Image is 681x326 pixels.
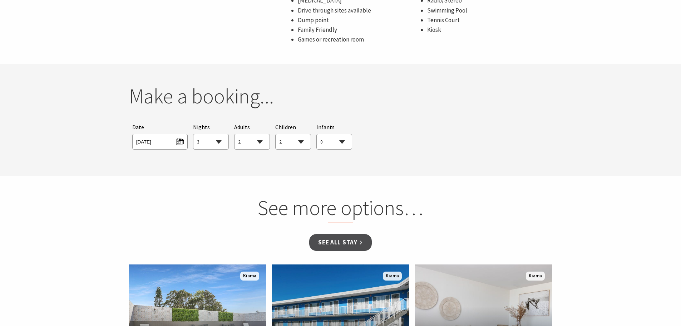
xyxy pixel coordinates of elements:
a: See all Stay [309,234,371,251]
span: [DATE] [136,136,184,146]
li: Games or recreation room [298,35,420,44]
li: Kiosk [427,25,549,35]
li: Dump point [298,15,420,25]
span: Kiama [526,272,545,281]
span: Kiama [383,272,402,281]
span: Nights [193,123,210,132]
h2: See more options… [204,195,477,223]
span: Children [275,123,296,131]
li: Family Friendly [298,25,420,35]
h2: Make a booking... [129,84,552,109]
div: Please choose your desired arrival date [132,123,188,150]
span: Kiama [240,272,259,281]
span: Date [132,123,144,131]
span: Adults [234,123,250,131]
li: Tennis Court [427,15,549,25]
div: Choose a number of nights [193,123,229,150]
li: Swimming Pool [427,6,549,15]
span: Infants [316,123,335,131]
li: Drive through sites available [298,6,420,15]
